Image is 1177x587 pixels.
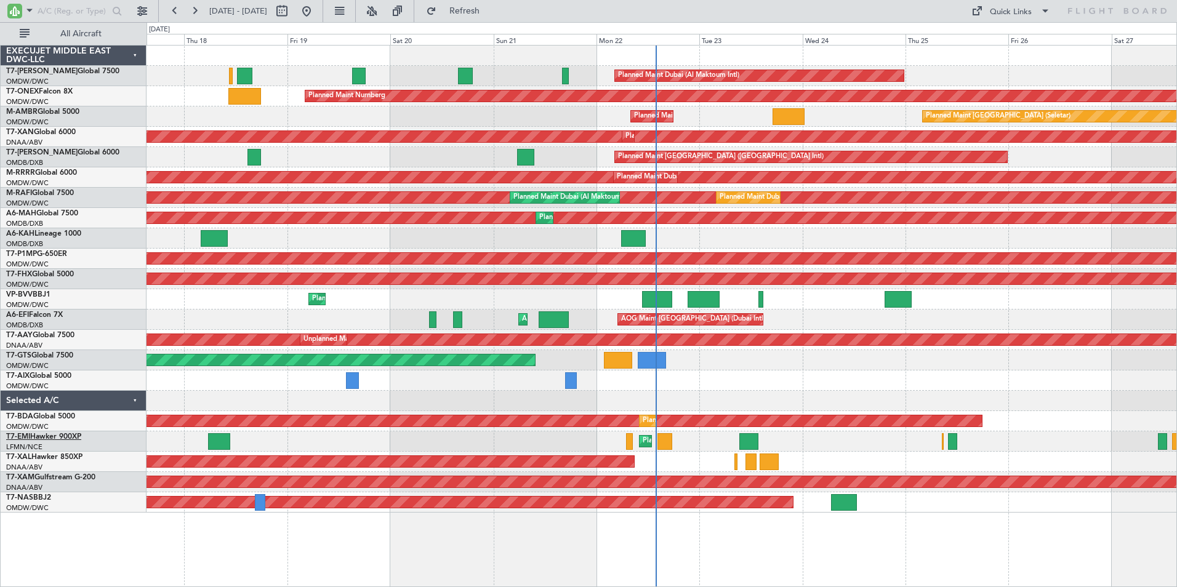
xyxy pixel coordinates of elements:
[6,372,30,380] span: T7-AIX
[6,503,49,513] a: OMDW/DWC
[6,352,73,359] a: T7-GTSGlobal 7500
[6,291,33,298] span: VP-BVV
[184,34,287,45] div: Thu 18
[6,118,49,127] a: OMDW/DWC
[6,219,43,228] a: OMDB/DXB
[6,280,49,289] a: OMDW/DWC
[1008,34,1111,45] div: Fri 26
[6,88,73,95] a: T7-ONEXFalcon 8X
[6,453,82,461] a: T7-XALHawker 850XP
[6,250,37,258] span: T7-P1MP
[6,341,42,350] a: DNAA/ABV
[906,34,1008,45] div: Thu 25
[149,25,170,35] div: [DATE]
[14,24,134,44] button: All Aircraft
[312,290,433,308] div: Planned Maint Dubai (Al Maktoum Intl)
[634,107,755,126] div: Planned Maint Dubai (Al Maktoum Intl)
[6,158,43,167] a: OMDB/DXB
[6,433,30,441] span: T7-EMI
[494,34,597,45] div: Sun 21
[6,149,78,156] span: T7-[PERSON_NAME]
[6,422,49,431] a: OMDW/DWC
[6,178,49,188] a: OMDW/DWC
[6,361,49,370] a: OMDW/DWC
[420,1,494,21] button: Refresh
[6,372,71,380] a: T7-AIXGlobal 5000
[6,381,49,391] a: OMDW/DWC
[6,138,42,147] a: DNAA/ABV
[6,300,49,309] a: OMDW/DWC
[32,30,130,38] span: All Aircraft
[621,310,765,329] div: AOG Maint [GEOGRAPHIC_DATA] (Dubai Intl)
[522,310,558,329] div: AOG Maint
[6,230,34,238] span: A6-KAH
[513,188,635,207] div: Planned Maint Dubai (Al Maktoum Intl)
[6,108,79,116] a: M-AMBRGlobal 5000
[6,88,39,95] span: T7-ONEX
[6,442,42,452] a: LFMN/NCE
[6,474,34,481] span: T7-XAM
[597,34,699,45] div: Mon 22
[6,474,95,481] a: T7-XAMGulfstream G-200
[38,2,108,20] input: A/C (Reg. or Type)
[439,7,491,15] span: Refresh
[6,453,31,461] span: T7-XAL
[643,412,764,430] div: Planned Maint Dubai (Al Maktoum Intl)
[6,311,63,319] a: A6-EFIFalcon 7X
[6,433,81,441] a: T7-EMIHawker 900XP
[6,169,77,177] a: M-RRRRGlobal 6000
[803,34,906,45] div: Wed 24
[6,332,74,339] a: T7-AAYGlobal 7500
[618,66,739,85] div: Planned Maint Dubai (Al Maktoum Intl)
[6,149,119,156] a: T7-[PERSON_NAME]Global 6000
[6,494,33,501] span: T7-NAS
[6,239,43,249] a: OMDB/DXB
[209,6,267,17] span: [DATE] - [DATE]
[6,230,81,238] a: A6-KAHLineage 1000
[6,463,42,472] a: DNAA/ABV
[926,107,1071,126] div: Planned Maint [GEOGRAPHIC_DATA] (Seletar)
[6,199,49,208] a: OMDW/DWC
[6,352,31,359] span: T7-GTS
[625,127,747,146] div: Planned Maint Dubai (Al Maktoum Intl)
[6,129,76,136] a: T7-XANGlobal 6000
[6,332,33,339] span: T7-AAY
[303,330,486,349] div: Unplanned Maint [GEOGRAPHIC_DATA] (Al Maktoum Intl)
[308,87,385,105] div: Planned Maint Nurnberg
[6,413,75,420] a: T7-BDAGlobal 5000
[6,210,78,217] a: A6-MAHGlobal 7500
[6,291,50,298] a: VP-BVVBBJ1
[990,6,1032,18] div: Quick Links
[390,34,493,45] div: Sat 20
[6,413,33,420] span: T7-BDA
[6,483,42,492] a: DNAA/ABV
[6,108,38,116] span: M-AMBR
[6,68,119,75] a: T7-[PERSON_NAME]Global 7500
[6,210,36,217] span: A6-MAH
[643,432,760,450] div: Planned Maint [GEOGRAPHIC_DATA]
[618,148,824,166] div: Planned Maint [GEOGRAPHIC_DATA] ([GEOGRAPHIC_DATA] Intl)
[965,1,1056,21] button: Quick Links
[6,494,51,501] a: T7-NASBBJ2
[6,311,29,319] span: A6-EFI
[6,190,32,197] span: M-RAFI
[720,188,841,207] div: Planned Maint Dubai (Al Maktoum Intl)
[699,34,802,45] div: Tue 23
[6,129,34,136] span: T7-XAN
[6,77,49,86] a: OMDW/DWC
[287,34,390,45] div: Fri 19
[539,209,745,227] div: Planned Maint [GEOGRAPHIC_DATA] ([GEOGRAPHIC_DATA] Intl)
[6,97,49,106] a: OMDW/DWC
[6,250,67,258] a: T7-P1MPG-650ER
[6,271,74,278] a: T7-FHXGlobal 5000
[617,168,738,186] div: Planned Maint Dubai (Al Maktoum Intl)
[6,271,32,278] span: T7-FHX
[6,190,74,197] a: M-RAFIGlobal 7500
[6,68,78,75] span: T7-[PERSON_NAME]
[6,169,35,177] span: M-RRRR
[6,260,49,269] a: OMDW/DWC
[6,321,43,330] a: OMDB/DXB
